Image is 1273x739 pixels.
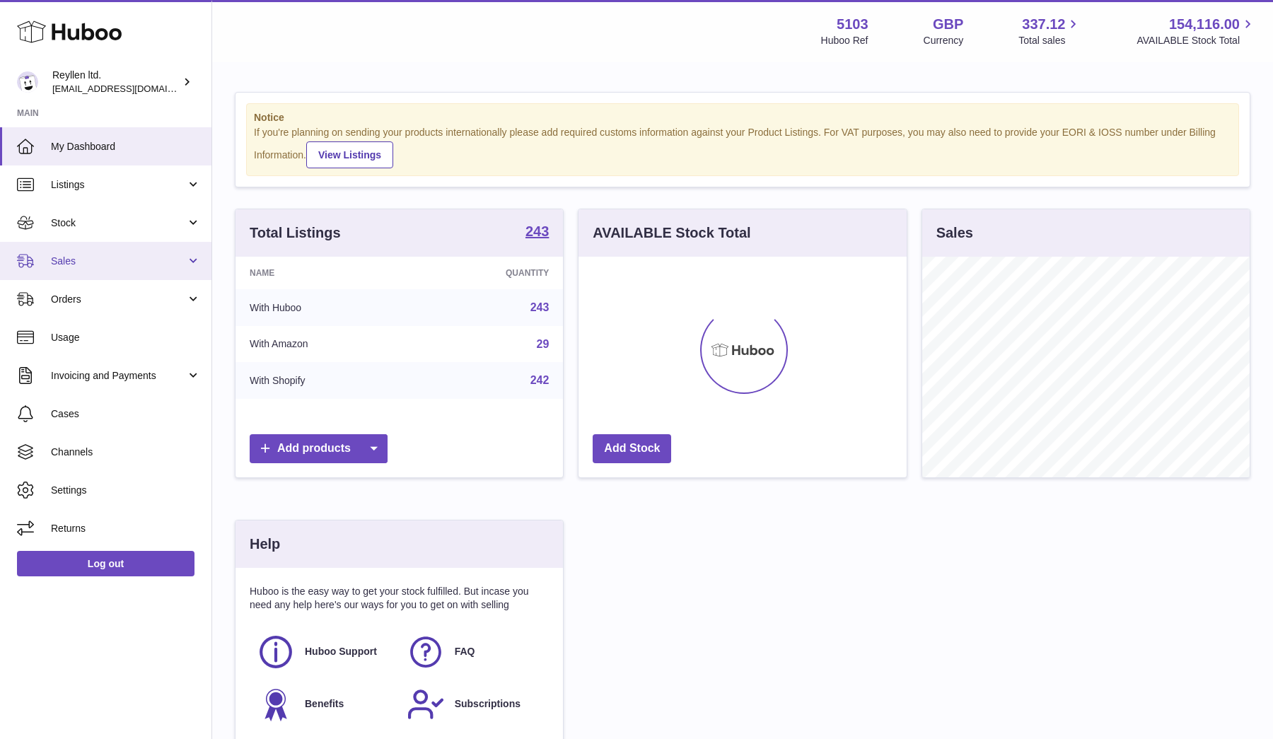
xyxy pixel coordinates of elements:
span: Channels [51,446,201,459]
a: Huboo Support [257,633,393,671]
span: My Dashboard [51,140,201,153]
span: Returns [51,522,201,535]
a: 154,116.00 AVAILABLE Stock Total [1137,15,1256,47]
span: AVAILABLE Stock Total [1137,34,1256,47]
th: Name [236,257,415,289]
span: 154,116.00 [1169,15,1240,34]
span: Stock [51,216,186,230]
span: Listings [51,178,186,192]
td: With Huboo [236,289,415,326]
h3: AVAILABLE Stock Total [593,223,750,243]
span: Subscriptions [455,697,521,711]
a: Add products [250,434,388,463]
span: 337.12 [1022,15,1065,34]
th: Quantity [415,257,564,289]
span: Huboo Support [305,645,377,658]
td: With Shopify [236,362,415,399]
a: 243 [525,224,549,241]
a: Subscriptions [407,685,542,723]
span: Sales [51,255,186,268]
a: 29 [537,338,550,350]
span: Cases [51,407,201,421]
span: Invoicing and Payments [51,369,186,383]
strong: GBP [933,15,963,34]
td: With Amazon [236,326,415,363]
a: Benefits [257,685,393,723]
a: 242 [530,374,550,386]
div: Currency [924,34,964,47]
strong: Notice [254,111,1231,124]
strong: 243 [525,224,549,238]
a: Add Stock [593,434,671,463]
a: View Listings [306,141,393,168]
span: Total sales [1018,34,1081,47]
span: FAQ [455,645,475,658]
div: Huboo Ref [821,34,868,47]
h3: Help [250,535,280,554]
a: 337.12 Total sales [1018,15,1081,47]
p: Huboo is the easy way to get your stock fulfilled. But incase you need any help here's our ways f... [250,585,549,612]
span: [EMAIL_ADDRESS][DOMAIN_NAME] [52,83,208,94]
span: Settings [51,484,201,497]
span: Benefits [305,697,344,711]
a: Log out [17,551,194,576]
span: Orders [51,293,186,306]
div: If you're planning on sending your products internationally please add required customs informati... [254,126,1231,168]
span: Usage [51,331,201,344]
a: FAQ [407,633,542,671]
h3: Total Listings [250,223,341,243]
img: reyllen@reyllen.com [17,71,38,93]
a: 243 [530,301,550,313]
div: Reyllen ltd. [52,69,180,95]
h3: Sales [936,223,973,243]
strong: 5103 [837,15,868,34]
